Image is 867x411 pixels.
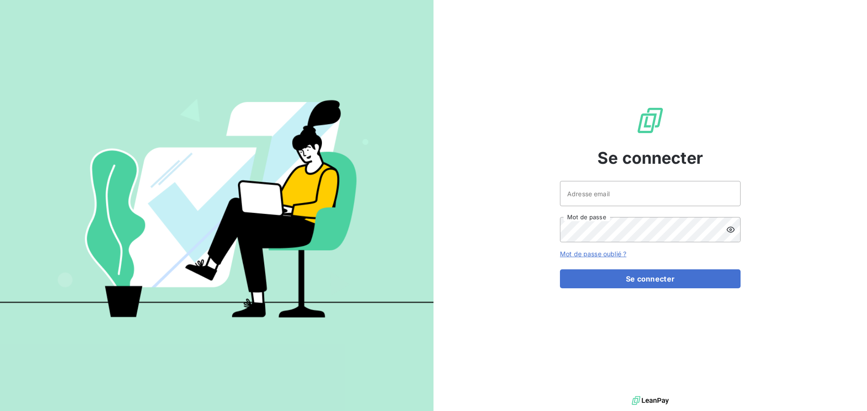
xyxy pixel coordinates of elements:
input: placeholder [560,181,741,206]
img: Logo LeanPay [636,106,665,135]
img: logo [632,394,669,407]
span: Se connecter [597,146,703,170]
button: Se connecter [560,269,741,288]
a: Mot de passe oublié ? [560,250,626,258]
